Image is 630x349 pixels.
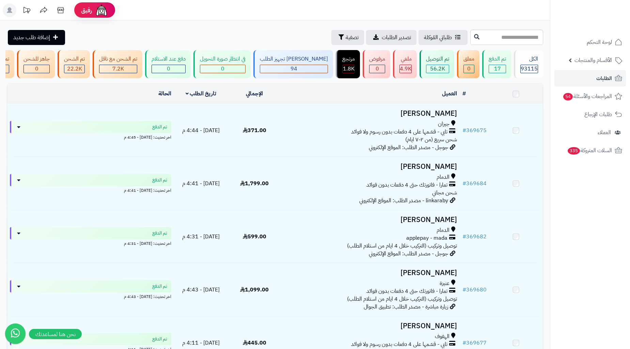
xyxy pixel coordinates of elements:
a: طلبات الإرجاع [554,106,626,123]
span: 0 [167,65,170,73]
span: 7.2K [112,65,124,73]
div: 0 [24,65,49,73]
div: 0 [369,65,385,73]
div: [PERSON_NAME] تجهيز الطلب [260,55,328,63]
a: # [462,90,466,98]
a: [PERSON_NAME] تجهيز الطلب 94 [252,50,334,78]
span: لوحة التحكم [587,37,612,47]
span: توصيل وتركيب (التركيب خلال 4 ايام من استلام الطلب) [347,242,457,250]
div: 17 [489,65,506,73]
div: 22244 [64,65,84,73]
span: # [462,233,466,241]
a: تصدير الطلبات [366,30,416,45]
div: 7223 [99,65,137,73]
span: تم الدفع [152,230,167,237]
span: 1,799.00 [240,179,269,188]
span: # [462,286,466,294]
div: 56157 [426,65,449,73]
button: تصفية [331,30,364,45]
a: #369684 [462,179,487,188]
span: 94 [290,65,297,73]
div: في انتظار صورة التحويل [200,55,246,63]
div: اخر تحديث: [DATE] - 4:31 م [10,239,171,247]
div: ملغي [399,55,412,63]
div: 4927 [400,65,411,73]
div: دفع عند الاستلام [152,55,186,63]
span: 0 [376,65,379,73]
span: # [462,339,466,347]
a: تم التوصيل 56.2K [418,50,456,78]
span: الدمام [437,173,450,181]
span: [DATE] - 4:11 م [182,339,220,347]
a: دفع عند الاستلام 0 [144,50,192,78]
div: اخر تحديث: [DATE] - 4:43 م [10,292,171,300]
span: جيزان [438,120,450,128]
a: #369675 [462,126,487,134]
a: الحالة [158,90,171,98]
div: جاهز للشحن [23,55,50,63]
div: 0 [464,65,474,73]
a: العميل [442,90,457,98]
span: # [462,126,466,134]
span: تم الدفع [152,336,167,343]
a: تاريخ الطلب [186,90,217,98]
a: لوحة التحكم [554,34,626,50]
span: 4.9K [400,65,411,73]
a: المراجعات والأسئلة54 [554,88,626,105]
a: السلات المتروكة335 [554,142,626,159]
div: 94 [260,65,328,73]
div: الكل [520,55,538,63]
a: طلباتي المُوكلة [419,30,468,45]
a: #369682 [462,233,487,241]
a: ملغي 4.9K [392,50,418,78]
a: تحديثات المنصة [18,3,35,19]
h3: [PERSON_NAME] [284,163,457,171]
span: 335 [568,147,580,155]
span: [DATE] - 4:41 م [182,179,220,188]
span: جوجل - مصدر الطلب: الموقع الإلكتروني [369,143,448,152]
div: 0 [152,65,185,73]
span: 0 [221,65,224,73]
span: 0 [467,65,471,73]
span: تابي - قسّمها على 4 دفعات بدون رسوم ولا فوائد [351,128,447,136]
span: توصيل وتركيب (التركيب خلال 4 ايام من استلام الطلب) [347,295,457,303]
span: 54 [563,93,573,100]
div: 0 [200,65,245,73]
a: مرفوض 0 [361,50,392,78]
h3: [PERSON_NAME] [284,110,457,117]
span: طلباتي المُوكلة [424,33,452,42]
span: [DATE] - 4:43 م [182,286,220,294]
span: 599.00 [243,233,266,241]
h3: [PERSON_NAME] [284,216,457,224]
span: الهفوف [435,333,450,340]
span: [DATE] - 4:44 م [182,126,220,134]
span: # [462,179,466,188]
div: تم الشحن مع ناقل [99,55,137,63]
a: الطلبات [554,70,626,86]
a: الكل93115 [513,50,545,78]
span: رفيق [81,6,92,14]
div: تم الشحن [64,55,85,63]
a: معلق 0 [456,50,481,78]
span: 371.00 [243,126,266,134]
h3: [PERSON_NAME] [284,269,457,277]
div: مرتجع [342,55,355,63]
img: ai-face.png [95,3,108,17]
span: تصدير الطلبات [382,33,411,42]
span: تمارا - فاتورتك حتى 4 دفعات بدون فوائد [366,181,447,189]
span: جوجل - مصدر الطلب: الموقع الإلكتروني [369,250,448,258]
div: تم الدفع [489,55,506,63]
span: 17 [494,65,501,73]
a: مرتجع 1.8K [334,50,361,78]
span: عنيزة [440,280,450,287]
span: تابي - قسّمها على 4 دفعات بدون رسوم ولا فوائد [351,340,447,348]
span: زيارة مباشرة - مصدر الطلب: تطبيق الجوال [364,303,448,311]
span: الأقسام والمنتجات [574,55,612,65]
a: جاهز للشحن 0 [16,50,56,78]
span: linkaraby - مصدر الطلب: الموقع الإلكتروني [359,196,448,205]
span: تصفية [346,33,359,42]
span: [DATE] - 4:31 م [182,233,220,241]
span: شحن سريع (من ٢-٧ ايام) [405,136,457,144]
span: العملاء [598,128,611,137]
span: طلبات الإرجاع [584,110,612,119]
